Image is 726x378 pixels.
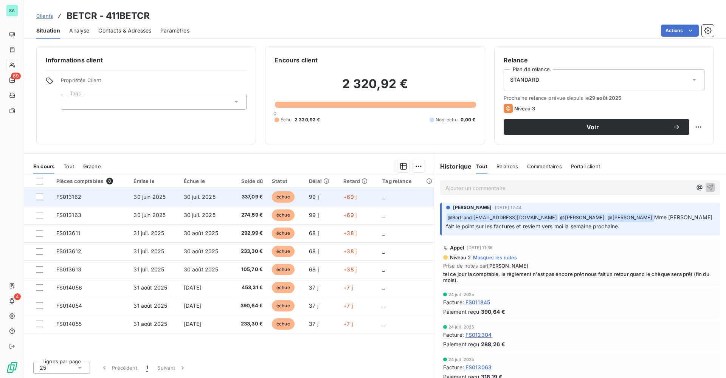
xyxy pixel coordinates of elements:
span: échue [272,300,295,311]
span: Situation [36,27,60,34]
span: 30 juil. 2025 [184,194,216,200]
span: Relances [496,163,518,169]
span: 99 j [309,212,319,218]
span: _ [382,321,385,327]
span: [DATE] 12:44 [495,205,522,210]
div: Solde dû [235,178,263,184]
span: _ [382,302,385,309]
span: _ [382,248,385,254]
span: [DATE] [184,302,202,309]
span: 31 août 2025 [133,321,167,327]
span: +7 j [343,284,353,291]
span: Voir [513,124,673,130]
div: Délai [309,178,334,184]
span: tel ce jour la comptable, le règlement n'est pas encore prêt nous fait un retour quand le chèque ... [443,271,717,283]
span: [PERSON_NAME] [453,204,492,211]
span: 31 juil. 2025 [133,230,164,236]
span: échue [272,228,295,239]
span: 31 juil. 2025 [133,266,164,273]
span: 30 juin 2025 [133,212,166,218]
span: 30 août 2025 [184,248,219,254]
span: Graphe [83,163,101,169]
span: 390,64 € [481,308,505,316]
span: 0,00 € [461,116,476,123]
span: Échu [281,116,292,123]
button: Actions [661,25,699,37]
span: Niveau 3 [514,105,535,112]
span: FS013163 [56,212,81,218]
span: 233,30 € [235,248,263,255]
div: SA [6,5,18,17]
span: Niveau 2 [449,254,471,260]
span: [DATE] 11:36 [467,245,493,250]
span: [DATE] [184,284,202,291]
span: échue [272,318,295,330]
span: 68 j [309,230,319,236]
iframe: Intercom live chat [700,352,718,370]
span: Propriétés Client [61,77,247,88]
span: 4 [14,293,21,300]
span: STANDARD [510,76,539,84]
span: FS013162 [56,194,81,200]
span: +7 j [343,302,353,309]
div: Émise le [133,178,174,184]
img: Logo LeanPay [6,361,18,373]
span: 24 juil. 2025 [448,292,475,297]
span: Portail client [571,163,600,169]
span: FS013612 [56,248,81,254]
span: 31 août 2025 [133,284,167,291]
span: échue [272,246,295,257]
span: 24 juil. 2025 [448,357,475,362]
span: @ Bertrand [EMAIL_ADDRESS][DOMAIN_NAME] [447,214,558,222]
span: FS013063 [465,363,492,371]
span: échue [272,209,295,221]
span: 37 j [309,284,318,291]
div: Échue le [184,178,226,184]
span: 68 j [309,266,319,273]
input: Ajouter une valeur [67,98,73,105]
span: _ [382,230,385,236]
span: FS012304 [465,331,492,339]
span: 69 [11,73,21,79]
span: [DATE] [184,321,202,327]
span: Prochaine relance prévue depuis le [504,95,704,101]
div: Statut [272,178,300,184]
span: 31 août 2025 [133,302,167,309]
span: 390,64 € [235,302,263,310]
span: _ [382,266,385,273]
span: Tout [64,163,74,169]
span: échue [272,264,295,275]
span: Tout [476,163,487,169]
span: FS013613 [56,266,81,273]
span: échue [272,282,295,293]
div: Tag relance [382,178,429,184]
div: Pièces comptables [56,178,125,184]
span: @ [PERSON_NAME] [607,214,653,222]
span: Non-échu [436,116,458,123]
span: Appel [450,245,465,251]
span: _ [382,212,385,218]
span: _ [382,194,385,200]
span: 29 août 2025 [589,95,622,101]
span: 233,30 € [235,320,263,328]
span: +38 j [343,248,357,254]
span: Paiement reçu [443,308,479,316]
h6: Encours client [275,56,318,65]
span: 0 [273,110,276,116]
span: 30 juil. 2025 [184,212,216,218]
span: Mme [PERSON_NAME] fait le point sur les factures et revient vers moi la semaine prochaine. [446,214,714,229]
span: 8 [106,178,113,184]
span: FS013611 [56,230,80,236]
span: Paramètres [160,27,189,34]
span: FS014055 [56,321,82,327]
span: +38 j [343,230,357,236]
span: Facture : [443,331,464,339]
span: _ [382,284,385,291]
span: 337,09 € [235,193,263,201]
span: 24 juil. 2025 [448,325,475,329]
span: Contacts & Adresses [98,27,151,34]
a: Clients [36,12,53,20]
span: 2 320,92 € [295,116,320,123]
span: 68 j [309,248,319,254]
div: Retard [343,178,373,184]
